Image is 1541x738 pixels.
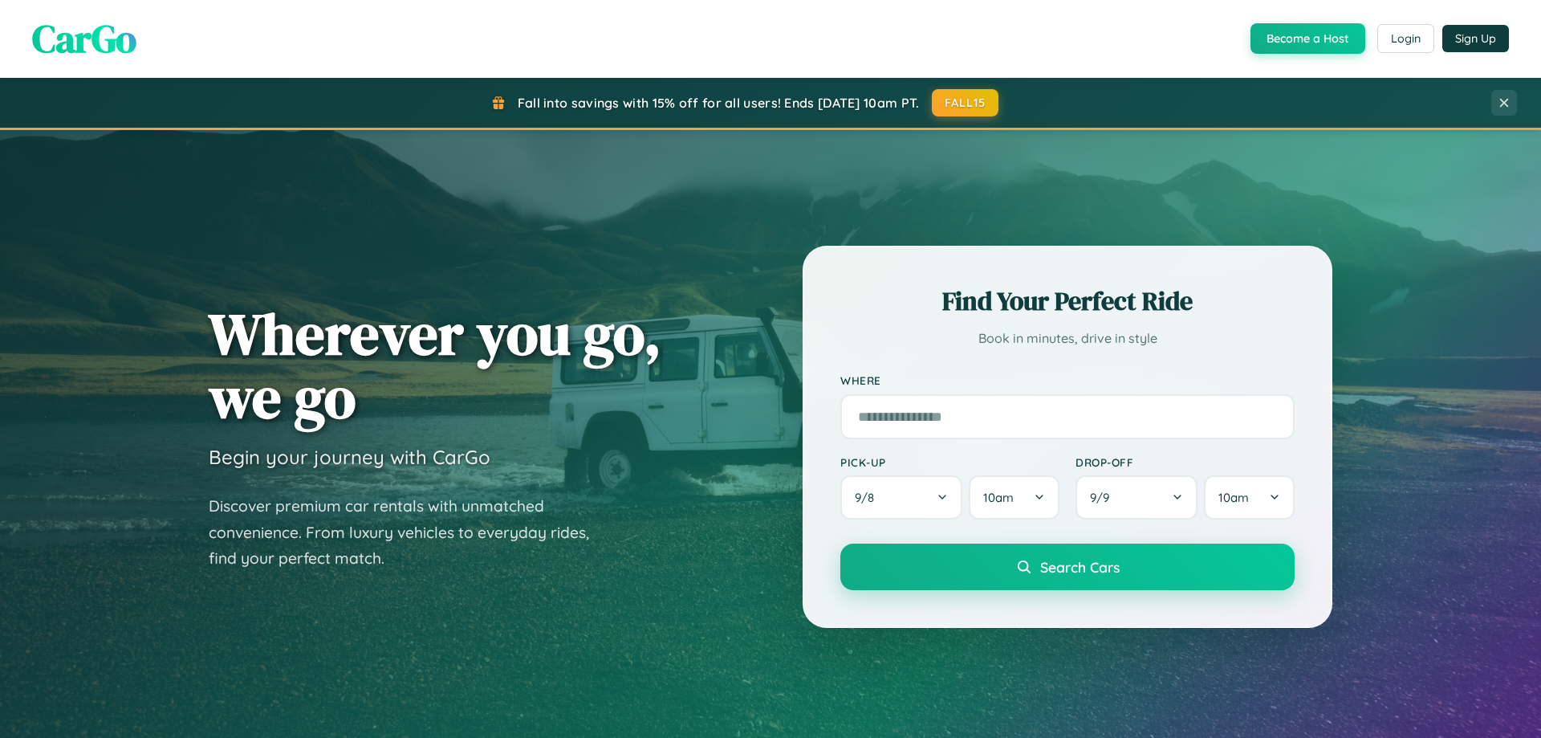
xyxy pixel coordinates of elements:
[840,327,1295,350] p: Book in minutes, drive in style
[1250,23,1365,54] button: Become a Host
[840,475,962,520] button: 9/8
[855,490,882,505] span: 9 / 8
[932,89,999,116] button: FALL15
[840,283,1295,319] h2: Find Your Perfect Ride
[1090,490,1117,505] span: 9 / 9
[518,95,920,111] span: Fall into savings with 15% off for all users! Ends [DATE] 10am PT.
[840,374,1295,388] label: Where
[1204,475,1295,520] button: 10am
[1442,25,1509,52] button: Sign Up
[1075,455,1295,469] label: Drop-off
[209,445,490,469] h3: Begin your journey with CarGo
[1075,475,1197,520] button: 9/9
[1377,24,1434,53] button: Login
[209,302,661,429] h1: Wherever you go, we go
[840,455,1059,469] label: Pick-up
[1218,490,1249,505] span: 10am
[983,490,1014,505] span: 10am
[840,544,1295,590] button: Search Cars
[209,493,610,572] p: Discover premium car rentals with unmatched convenience. From luxury vehicles to everyday rides, ...
[1040,558,1120,576] span: Search Cars
[32,12,136,65] span: CarGo
[969,475,1059,520] button: 10am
